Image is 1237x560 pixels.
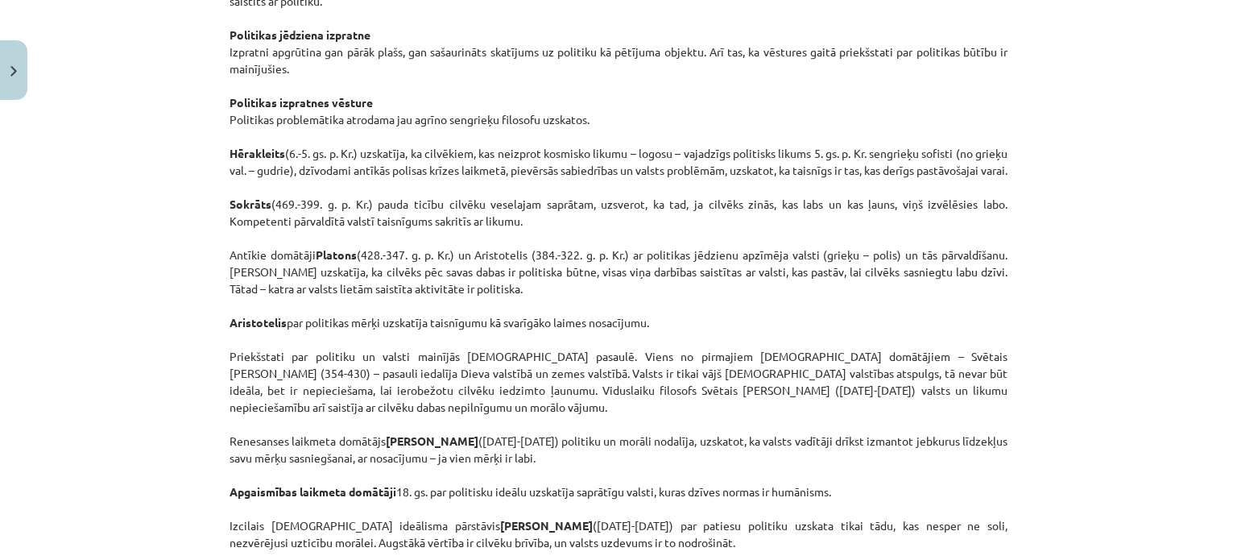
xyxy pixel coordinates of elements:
strong: Aristotelis [230,315,287,330]
strong: Sokrāts [230,197,271,211]
strong: Politikas izpratnes vēsture [230,95,373,110]
strong: Apgaismības laikmeta domātāji [230,484,396,499]
strong: [PERSON_NAME] [386,433,478,448]
strong: Hērakleits [230,146,285,160]
strong: Politikas jēdziena izpratne [230,27,370,42]
strong: Platons [316,247,357,262]
strong: [PERSON_NAME] [500,518,593,533]
img: icon-close-lesson-0947bae3869378f0d4975bcd49f059093ad1ed9edebbc8119c70593378902aed.svg [10,66,17,77]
